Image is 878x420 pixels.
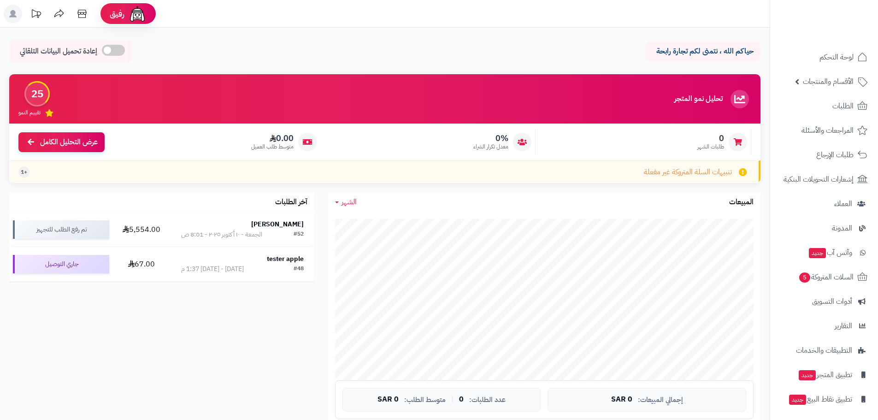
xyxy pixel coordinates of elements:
[652,46,754,57] p: حياكم الله ، نتمنى لكم تجارة رابحة
[776,168,872,190] a: إشعارات التحويلات البنكية
[469,396,506,404] span: عدد الطلبات:
[776,144,872,166] a: طلبات الإرجاع
[788,393,852,406] span: تطبيق نقاط البيع
[294,230,304,239] div: #52
[834,197,852,210] span: العملاء
[799,272,810,283] span: 5
[776,266,872,288] a: السلات المتروكة5
[796,344,852,357] span: التطبيقات والخدمات
[638,396,683,404] span: إجمالي المبيعات:
[789,395,806,405] span: جديد
[776,119,872,142] a: المراجعات والأسئلة
[674,95,723,103] h3: تحليل نمو المتجر
[799,370,816,380] span: جديد
[697,143,724,151] span: طلبات الشهر
[113,247,171,281] td: 67.00
[697,133,724,143] span: 0
[776,46,872,68] a: لوحة التحكم
[644,167,732,177] span: تنبيهات السلة المتروكة غير مفعلة
[21,168,27,176] span: +1
[473,143,508,151] span: معدل تكرار الشراء
[808,246,852,259] span: وآتس آب
[275,198,307,207] h3: آخر الطلبات
[611,396,632,404] span: 0 SAR
[342,196,357,207] span: الشهر
[251,219,304,229] strong: [PERSON_NAME]
[181,265,244,274] div: [DATE] - [DATE] 1:37 م
[377,396,399,404] span: 0 SAR
[835,319,852,332] span: التقارير
[819,51,854,64] span: لوحة التحكم
[801,124,854,137] span: المراجعات والأسئلة
[776,388,872,410] a: تطبيق نقاط البيعجديد
[459,396,464,404] span: 0
[181,230,262,239] div: الجمعة - ١٠ أكتوبر ٢٠٢٥ - 8:01 ص
[13,255,109,273] div: جاري التوصيل
[816,148,854,161] span: طلبات الإرجاع
[473,133,508,143] span: 0%
[776,315,872,337] a: التقارير
[20,46,97,57] span: إعادة تحميل البيانات التلقائي
[784,173,854,186] span: إشعارات التحويلات البنكية
[451,396,454,403] span: |
[110,8,124,19] span: رفيق
[812,295,852,308] span: أدوات التسويق
[24,5,47,25] a: تحديثات المنصة
[128,5,147,23] img: ai-face.png
[776,242,872,264] a: وآتس آبجديد
[18,109,41,117] span: تقييم النمو
[832,222,852,235] span: المدونة
[251,133,294,143] span: 0.00
[776,217,872,239] a: المدونة
[776,339,872,361] a: التطبيقات والخدمات
[832,100,854,112] span: الطلبات
[113,213,171,247] td: 5,554.00
[815,23,869,42] img: logo-2.png
[798,368,852,381] span: تطبيق المتجر
[776,95,872,117] a: الطلبات
[335,197,357,207] a: الشهر
[18,132,105,152] a: عرض التحليل الكامل
[404,396,446,404] span: متوسط الطلب:
[294,265,304,274] div: #48
[803,75,854,88] span: الأقسام والمنتجات
[729,198,754,207] h3: المبيعات
[251,143,294,151] span: متوسط طلب العميل
[776,193,872,215] a: العملاء
[809,248,826,258] span: جديد
[776,364,872,386] a: تطبيق المتجرجديد
[776,290,872,313] a: أدوات التسويق
[40,137,98,148] span: عرض التحليل الكامل
[267,254,304,264] strong: tester apple
[798,271,854,284] span: السلات المتروكة
[13,220,109,239] div: تم رفع الطلب للتجهيز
